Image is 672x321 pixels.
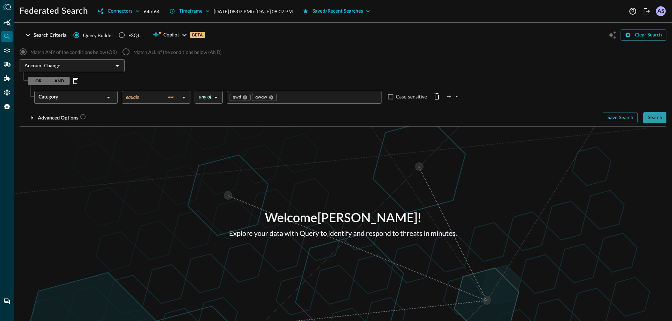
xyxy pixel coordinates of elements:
p: BETA [190,32,205,38]
span: Match ALL of the conditions below (AND) [133,48,222,56]
div: Chat [1,296,13,307]
button: Clear Search [621,29,666,41]
span: Query Builder [83,32,113,39]
p: Case-sensitive [394,93,427,100]
h1: Federated Search [20,6,88,17]
p: Welcome [PERSON_NAME] ! [229,209,457,228]
button: Open [112,61,122,71]
div: equals [126,94,179,100]
button: Saved/Recent Searches [299,6,374,17]
div: qwd [230,94,251,101]
div: any of [199,94,211,100]
button: Connectors [93,6,143,17]
button: Help [627,6,638,17]
div: Summary Insights [1,17,13,28]
button: Search Criteria [20,29,71,41]
button: Delete Row [70,75,81,87]
button: Advanced Options [20,112,90,123]
div: Settings [1,87,13,98]
span: qwd [233,95,241,100]
div: Federated Search [1,31,13,42]
span: qwqw [255,95,267,100]
button: Delete Row [431,91,442,102]
button: Search [643,112,666,123]
div: Addons [2,73,13,84]
button: Save Search [603,112,638,123]
span: Copilot [163,31,179,40]
p: 64 of 64 [144,8,160,15]
p: Explore your data with Query to identify and respond to threats in minutes. [229,228,457,239]
div: Connectors [1,45,13,56]
button: Timeframe [165,6,214,17]
div: Pipelines [1,59,13,70]
div: qwqw [252,94,276,101]
div: Query Agent [1,101,13,112]
span: Match ANY of the conditions below (OR) [30,48,117,56]
div: FSQL [128,32,140,39]
button: Logout [641,6,652,17]
button: CopilotBETA [148,29,209,41]
p: [DATE] 08:07 PM to [DATE] 08:07 PM [214,8,293,15]
div: AS [656,6,666,16]
div: Advanced Options [38,114,86,122]
input: Value [278,93,378,102]
span: == [168,94,174,100]
div: Category [38,91,104,104]
span: equals [126,94,139,100]
input: Select an Event Type [22,61,111,70]
button: plus-arrow-button [445,91,461,102]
